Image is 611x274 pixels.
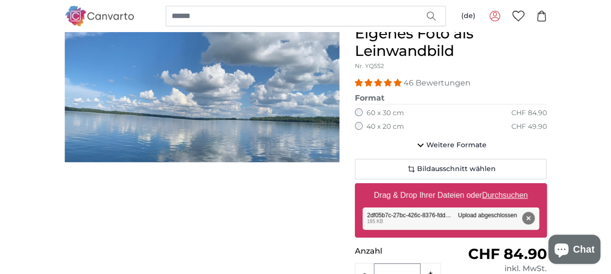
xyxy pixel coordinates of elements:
h1: Eigenes Foto als Leinwandbild [355,25,547,60]
div: CHF 49.90 [511,122,546,132]
span: Weitere Formate [426,140,487,150]
button: Bildausschnitt wählen [355,159,547,179]
legend: Format [355,92,547,104]
label: 60 x 30 cm [367,108,404,118]
img: Canvarto [65,6,135,26]
span: 46 Bewertungen [403,78,471,87]
img: personalised-canvas-print [65,25,339,162]
span: CHF 84.90 [468,245,546,263]
label: Drag & Drop Ihrer Dateien oder [370,186,532,205]
div: CHF 84.90 [511,108,546,118]
p: Anzahl [355,245,451,257]
span: Nr. YQ552 [355,62,384,69]
label: 40 x 20 cm [367,122,404,132]
button: (de) [454,7,483,25]
span: 4.93 stars [355,78,403,87]
u: Durchsuchen [482,191,527,199]
inbox-online-store-chat: Onlineshop-Chat von Shopify [545,235,603,266]
span: Bildausschnitt wählen [417,164,496,174]
div: 1 of 1 [65,25,339,162]
button: Weitere Formate [355,136,547,155]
